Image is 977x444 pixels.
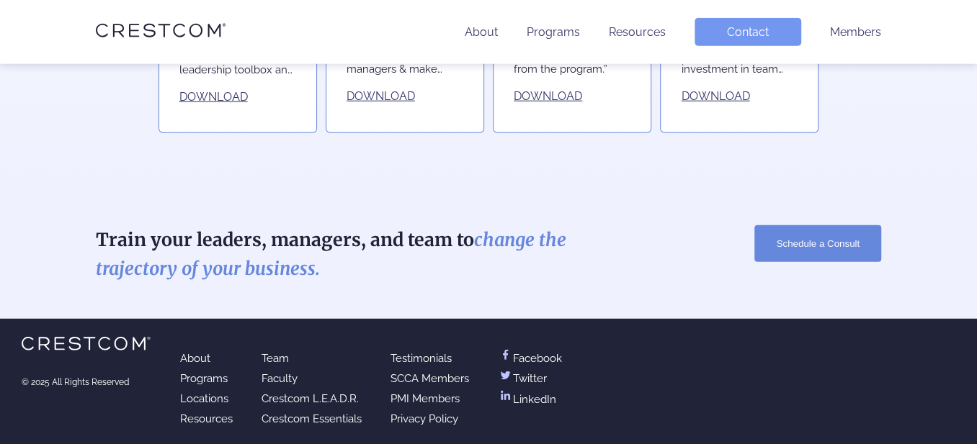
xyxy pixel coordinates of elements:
[180,372,228,385] a: Programs
[391,412,458,425] a: Privacy Policy
[180,392,228,405] a: Locations
[391,372,469,385] a: SCCA Members
[180,412,233,425] a: Resources
[498,372,547,385] a: Twitter
[391,392,460,405] a: PMI Members
[96,228,566,280] i: change the trajectory of your business.
[262,392,359,405] a: Crestcom L.E.A.D.R.
[22,377,151,387] div: © 2025 All Rights Reserved
[695,18,801,46] a: Contact
[262,352,289,365] a: Team
[527,25,580,39] a: Programs
[609,25,666,39] a: Resources
[347,89,415,103] a: DOWNLOAD
[179,90,248,104] a: DOWNLOAD
[498,352,562,365] a: Facebook
[262,372,298,385] a: Faculty
[830,25,881,39] a: Members
[391,352,452,365] a: Testimonials
[180,352,210,365] a: About
[681,89,749,103] a: DOWNLOAD
[262,412,362,425] a: Crestcom Essentials
[96,225,600,283] h6: Train your leaders, managers, and team to
[498,392,556,406] a: LinkedIn
[754,225,881,262] button: Schedule a Consult
[465,25,498,39] a: About
[514,89,582,103] a: DOWNLOAD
